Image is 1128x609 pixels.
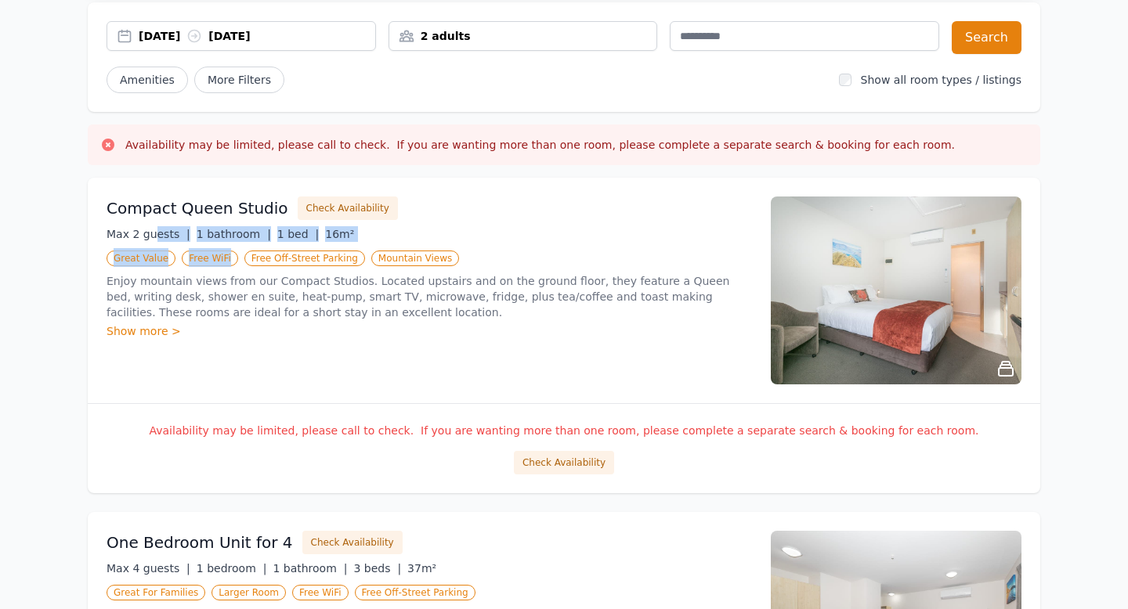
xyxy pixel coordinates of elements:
[139,28,375,44] div: [DATE] [DATE]
[353,562,401,575] span: 3 beds |
[298,196,398,220] button: Check Availability
[389,28,657,44] div: 2 adults
[107,228,190,240] span: Max 2 guests |
[197,562,267,575] span: 1 bedroom |
[325,228,354,240] span: 16m²
[107,250,175,266] span: Great Value
[277,228,319,240] span: 1 bed |
[107,585,205,600] span: Great For Families
[514,451,614,474] button: Check Availability
[211,585,286,600] span: Larger Room
[292,585,349,600] span: Free WiFi
[107,197,288,219] h3: Compact Queen Studio
[861,74,1021,86] label: Show all room types / listings
[107,532,293,553] h3: One Bedroom Unit for 4
[107,562,190,575] span: Max 4 guests |
[125,137,955,153] h3: Availability may be limited, please call to check. If you are wanting more than one room, please ...
[107,323,752,339] div: Show more >
[273,562,347,575] span: 1 bathroom |
[302,531,403,554] button: Check Availability
[371,250,459,266] span: Mountain Views
[107,273,752,320] p: Enjoy mountain views from our Compact Studios. Located upstairs and on the ground floor, they fea...
[197,228,271,240] span: 1 bathroom |
[107,67,188,93] button: Amenities
[182,250,238,266] span: Free WiFi
[107,423,1021,438] p: Availability may be limited, please call to check. If you are wanting more than one room, please ...
[355,585,475,600] span: Free Off-Street Parking
[244,250,365,266] span: Free Off-Street Parking
[407,562,436,575] span: 37m²
[194,67,284,93] span: More Filters
[952,21,1021,54] button: Search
